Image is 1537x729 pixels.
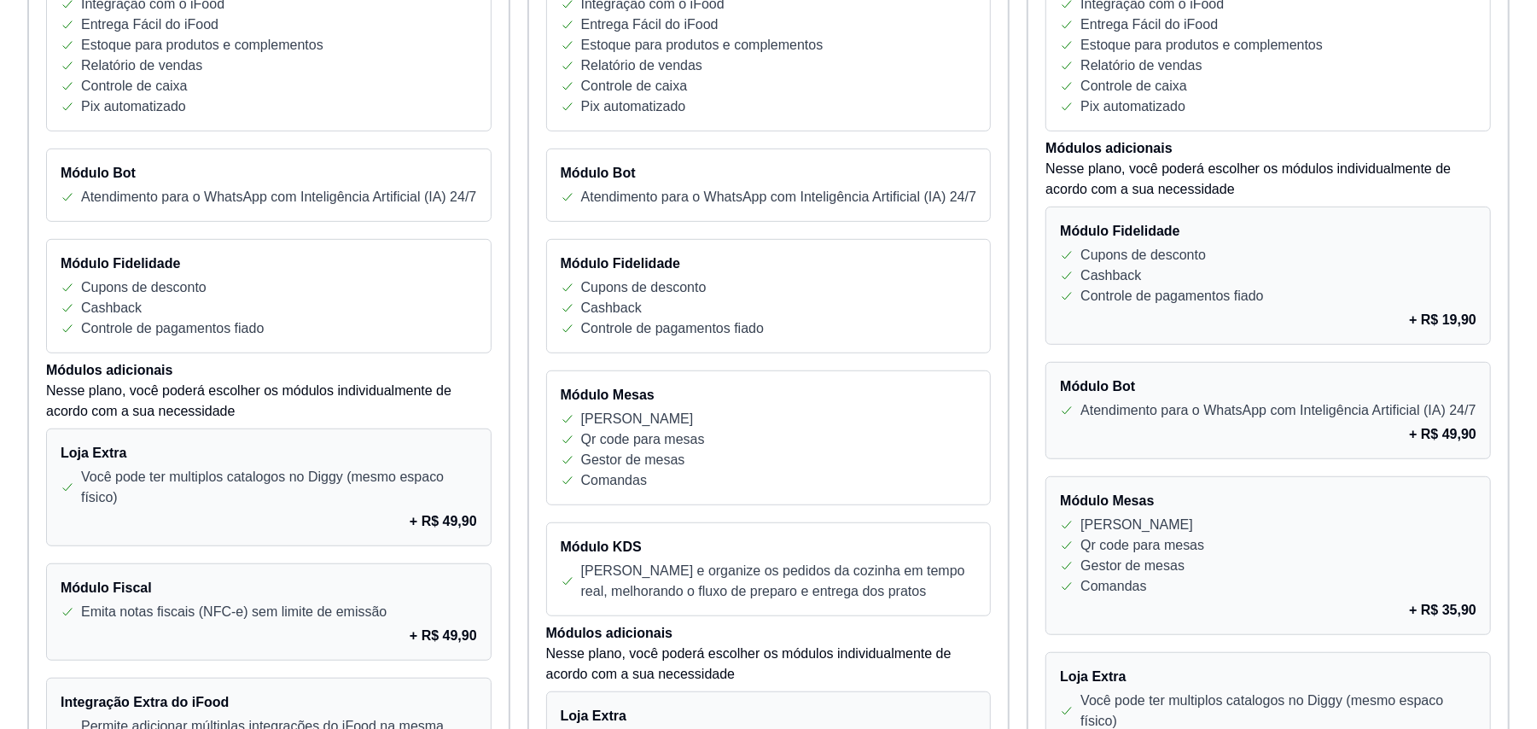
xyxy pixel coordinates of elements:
h4: Integração Extra do iFood [61,692,477,713]
h4: Módulo Bot [61,163,477,184]
p: Atendimento para o WhatsApp com Inteligência Artificial (IA) 24/7 [1080,400,1476,421]
p: Pix automatizado [1080,96,1185,117]
p: Controle de pagamentos fiado [581,318,764,339]
h4: Módulo Mesas [561,385,977,405]
h4: Módulo Bot [561,163,977,184]
p: Controle de caixa [1080,76,1187,96]
p: Entrega Fácil do iFood [81,15,218,35]
p: Relatório de vendas [581,55,702,76]
p: [PERSON_NAME] e organize os pedidos da cozinha em tempo real, melhorando o fluxo de preparo e ent... [581,561,977,602]
p: [PERSON_NAME] [581,409,694,429]
p: Gestor de mesas [1080,556,1185,576]
p: Cashback [581,298,642,318]
p: Qr code para mesas [581,429,705,450]
p: Comandas [581,470,647,491]
h4: Módulos adicionais [546,623,992,644]
p: Cupons de desconto [581,277,707,298]
p: + R$ 49,90 [410,511,477,532]
p: Relatório de vendas [81,55,202,76]
p: Cupons de desconto [81,277,207,298]
p: Estoque para produtos e complementos [1080,35,1323,55]
p: Você pode ter multiplos catalogos no Diggy (mesmo espaco físico) [81,467,477,508]
h4: Módulo Bot [1060,376,1476,397]
p: + R$ 49,90 [1409,424,1476,445]
p: Pix automatizado [81,96,186,117]
h4: Módulo Mesas [1060,491,1476,511]
p: Emita notas fiscais (NFC-e) sem limite de emissão [81,602,387,622]
p: Entrega Fácil do iFood [1080,15,1218,35]
p: Comandas [1080,576,1146,597]
p: Controle de pagamentos fiado [81,318,264,339]
p: [PERSON_NAME] [1080,515,1193,535]
h4: Loja Extra [561,706,977,726]
h4: Módulos adicionais [46,360,492,381]
h4: Módulo Fidelidade [561,254,977,274]
h4: Módulo Fidelidade [61,254,477,274]
p: + R$ 35,90 [1409,600,1476,621]
p: Entrega Fácil do iFood [581,15,719,35]
p: Qr code para mesas [1080,535,1204,556]
p: Cupons de desconto [1080,245,1206,265]
p: Estoque para produtos e complementos [581,35,824,55]
h4: Módulo Fidelidade [1060,221,1476,242]
p: Gestor de mesas [581,450,685,470]
h4: Módulo Fiscal [61,578,477,598]
p: Controle de caixa [581,76,688,96]
p: Nesse plano, você poderá escolher os módulos individualmente de acordo com a sua necessidade [1045,159,1491,200]
p: Nesse plano, você poderá escolher os módulos individualmente de acordo com a sua necessidade [46,381,492,422]
p: Atendimento para o WhatsApp com Inteligência Artificial (IA) 24/7 [581,187,976,207]
p: Cashback [81,298,142,318]
p: Estoque para produtos e complementos [81,35,323,55]
p: Relatório de vendas [1080,55,1202,76]
p: Cashback [1080,265,1141,286]
h4: Módulo KDS [561,537,977,557]
p: Controle de caixa [81,76,188,96]
p: + R$ 49,90 [410,626,477,646]
p: Controle de pagamentos fiado [1080,286,1263,306]
p: Nesse plano, você poderá escolher os módulos individualmente de acordo com a sua necessidade [546,644,992,685]
p: Atendimento para o WhatsApp com Inteligência Artificial (IA) 24/7 [81,187,476,207]
h4: Módulos adicionais [1045,138,1491,159]
h4: Loja Extra [61,443,477,464]
p: + R$ 19,90 [1409,310,1476,330]
p: Pix automatizado [581,96,686,117]
h4: Loja Extra [1060,667,1476,687]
